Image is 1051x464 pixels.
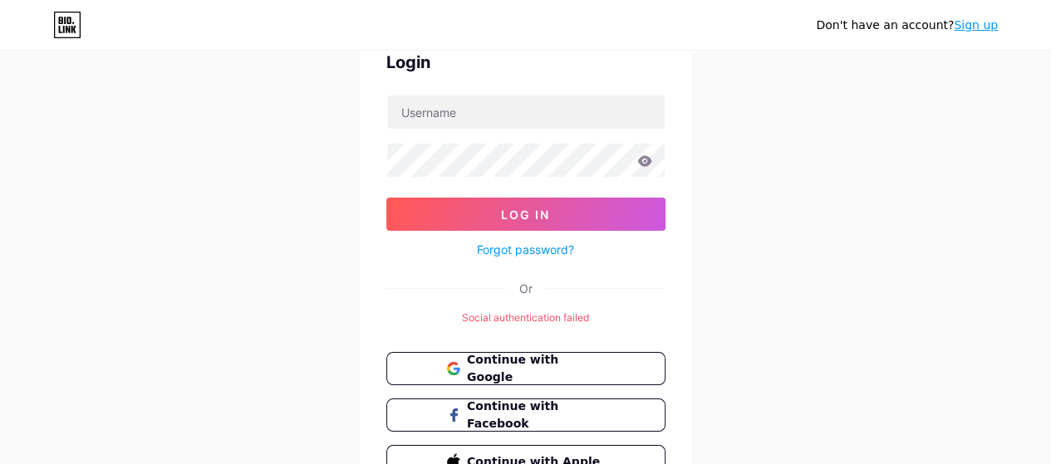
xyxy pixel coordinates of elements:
[816,17,998,34] div: Don't have an account?
[519,280,533,297] div: Or
[954,18,998,32] a: Sign up
[501,208,550,222] span: Log In
[386,352,665,385] button: Continue with Google
[386,50,665,75] div: Login
[467,398,604,432] span: Continue with Facebook
[387,95,665,129] input: Username
[477,241,574,258] a: Forgot password?
[386,198,665,231] button: Log In
[386,398,665,432] button: Continue with Facebook
[386,310,665,325] div: Social authentication failed
[467,351,604,386] span: Continue with Google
